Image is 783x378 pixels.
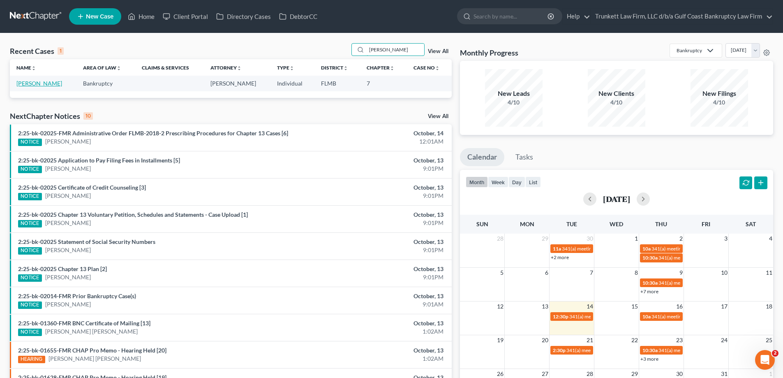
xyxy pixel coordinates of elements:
[476,220,488,227] span: Sun
[691,98,748,107] div: 4/10
[307,165,443,173] div: 9:01PM
[460,148,504,166] a: Calendar
[435,66,440,71] i: unfold_more
[18,211,248,218] a: 2:25-bk-02025 Chapter 13 Voluntary Petition, Schedules and Statements - Case Upload [1]
[124,9,159,24] a: Home
[45,300,91,308] a: [PERSON_NAME]
[270,76,314,91] td: Individual
[569,313,649,320] span: 341(a) meeting for [PERSON_NAME]
[76,76,135,91] td: Bankruptcy
[640,356,658,362] a: +3 more
[83,65,121,71] a: Area of Lawunfold_more
[702,220,710,227] span: Fri
[18,292,136,299] a: 2:25-bk-02014-FMR Prior Bankruptcy Case(s)
[18,356,45,363] div: HEARING
[553,246,561,252] span: 11a
[307,192,443,200] div: 9:01PM
[631,335,639,345] span: 22
[58,47,64,55] div: 1
[45,327,138,336] a: [PERSON_NAME] [PERSON_NAME]
[86,14,113,20] span: New Case
[45,137,91,146] a: [PERSON_NAME]
[541,234,549,243] span: 29
[508,148,540,166] a: Tasks
[237,66,242,71] i: unfold_more
[367,44,424,56] input: Search by name...
[553,347,566,353] span: 2:30p
[18,247,42,255] div: NOTICE
[772,350,778,357] span: 2
[651,313,731,320] span: 341(a) meeting for [PERSON_NAME]
[307,246,443,254] div: 9:01PM
[658,347,738,353] span: 341(a) meeting for [PERSON_NAME]
[45,273,91,281] a: [PERSON_NAME]
[677,47,702,54] div: Bankruptcy
[631,301,639,311] span: 15
[563,9,590,24] a: Help
[16,65,36,71] a: Nameunfold_more
[307,319,443,327] div: October, 13
[720,268,728,278] span: 10
[720,301,728,311] span: 17
[586,234,594,243] span: 30
[360,76,407,91] td: 7
[10,46,64,56] div: Recent Cases
[525,176,541,188] button: list
[551,254,569,260] a: +2 more
[723,234,728,243] span: 3
[18,220,42,227] div: NOTICE
[49,355,141,363] a: [PERSON_NAME] [PERSON_NAME]
[18,139,42,146] div: NOTICE
[488,176,508,188] button: week
[496,335,504,345] span: 19
[642,246,651,252] span: 10a
[720,335,728,345] span: 24
[16,80,62,87] a: [PERSON_NAME]
[45,246,91,254] a: [PERSON_NAME]
[428,114,448,119] a: View All
[566,220,577,227] span: Tue
[307,219,443,227] div: 9:01PM
[642,255,658,261] span: 10:30a
[591,9,773,24] a: Trunkett Law Firm, LLC d/b/a Gulf Coast Bankruptcy Law Firm
[588,98,645,107] div: 4/10
[307,273,443,281] div: 9:01PM
[18,347,166,354] a: 2:25-bk-01655-FMR CHAP Pro Memo - Hearing Held [20]
[18,238,155,245] a: 2:25-bk-02025 Statement of Social Security Numbers
[610,220,623,227] span: Wed
[18,166,42,173] div: NOTICE
[603,195,630,203] h2: [DATE]
[485,89,543,98] div: New Leads
[634,268,639,278] span: 8
[31,66,36,71] i: unfold_more
[642,347,658,353] span: 10:30a
[159,9,212,24] a: Client Portal
[588,89,645,98] div: New Clients
[45,192,91,200] a: [PERSON_NAME]
[508,176,525,188] button: day
[18,320,150,327] a: 2:25-bk-01360-FMR BNC Certificate of Mailing [13]
[18,301,42,309] div: NOTICE
[18,157,180,164] a: 2:25-bk-02025 Application to Pay Filing Fees in Installments [5]
[634,234,639,243] span: 1
[18,274,42,282] div: NOTICE
[541,335,549,345] span: 20
[768,234,773,243] span: 4
[307,346,443,355] div: October, 13
[277,65,294,71] a: Typeunfold_more
[307,183,443,192] div: October, 13
[307,300,443,308] div: 9:01AM
[10,111,93,121] div: NextChapter Notices
[460,48,518,58] h3: Monthly Progress
[307,327,443,336] div: 1:02AM
[307,129,443,137] div: October, 14
[589,268,594,278] span: 7
[307,265,443,273] div: October, 13
[675,301,684,311] span: 16
[45,219,91,227] a: [PERSON_NAME]
[485,98,543,107] div: 4/10
[210,65,242,71] a: Attorneyunfold_more
[307,137,443,146] div: 12:01AM
[307,292,443,300] div: October, 13
[566,347,646,353] span: 341(a) meeting for [PERSON_NAME]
